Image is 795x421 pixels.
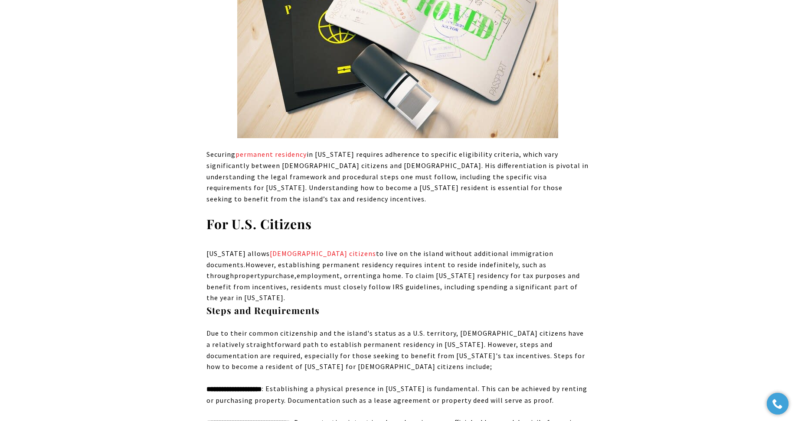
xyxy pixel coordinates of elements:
a: U.S. citizens - open in a new tab [270,249,376,258]
iframe: bss-luxurypresence [617,9,786,118]
span: renting [351,271,377,280]
span: , residents must closely follow IRS guidelines, including spending a significant part of the year... [206,282,578,302]
div: [US_STATE] allows to live on the island without additional immigration documents. [206,248,589,304]
span: purchase, [264,271,297,280]
span: a home. To claim [US_STATE] residency for tax purposes and benefit from incentives [206,271,580,291]
span: employment [297,271,340,280]
strong: For U.S. Citizens [206,215,312,233]
strong: Steps and Requirements [206,304,320,316]
span: , or [340,271,351,280]
div: Securing in [US_STATE] requires adherence to specific eligibility criteria, which vary significan... [206,149,589,204]
span: property [234,271,264,280]
div: : Establishing a physical presence in [US_STATE] is fundamental. This can be achieved by renting ... [206,383,589,406]
span: However, establishing permanent residency requires intent to reside indefinitely, such as through [206,260,546,280]
div: Due to their common citizenship and the island's status as a U.S. territory, [DEMOGRAPHIC_DATA] c... [206,328,589,372]
a: permanent residency - open in a new tab [236,150,307,159]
